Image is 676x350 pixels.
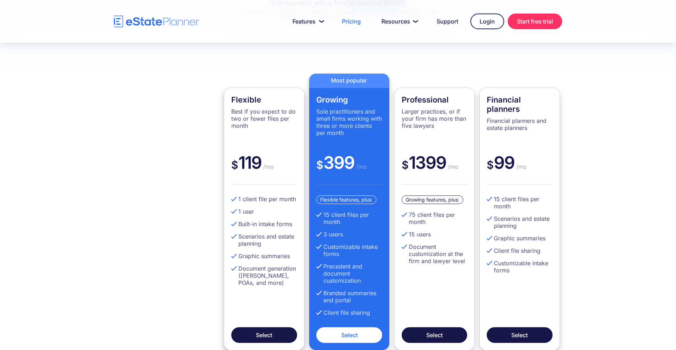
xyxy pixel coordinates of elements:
[487,235,553,242] li: Graphic summaries
[487,195,553,210] li: 15 client files per month
[446,163,459,170] span: /mo
[487,158,494,171] span: $
[231,265,297,286] li: Document generation ([PERSON_NAME], POAs, and more)
[231,327,297,343] a: Select
[402,95,468,104] h4: Professional
[487,215,553,229] li: Scenarios and estate planning
[333,14,369,28] a: Pricing
[487,152,553,185] div: 99
[402,158,409,171] span: $
[402,231,468,238] li: 15 users
[402,108,468,129] p: Larger practices, or if your firm has more than five lawyers
[487,327,553,343] a: Select
[231,95,297,104] h4: Flexible
[487,247,553,254] li: Client file sharing
[316,309,382,316] li: Client file sharing
[316,152,382,185] div: 399
[428,14,467,28] a: Support
[231,195,297,203] li: 1 client file per month
[316,231,382,238] li: 3 users
[114,15,199,28] a: home
[231,252,297,260] li: Graphic summaries
[354,163,367,170] span: /mo
[402,211,468,225] li: 75 client files per month
[231,208,297,215] li: 1 user
[231,152,297,185] div: 119
[316,95,382,104] h4: Growing
[487,260,553,274] li: Customizable intake forms
[402,195,463,204] div: Growing features, plus:
[316,195,376,204] div: Flexible features, plus:
[231,233,297,247] li: Scenarios and estate planning
[316,289,382,304] li: Branded summaries and portal
[470,14,504,29] a: Login
[508,14,562,29] a: Start free trial
[284,14,330,28] a: Features
[316,327,382,343] a: Select
[487,95,553,114] h4: Financial planners
[373,14,424,28] a: Resources
[316,108,382,136] p: Sole practitioners and small firms working with three or more clients per month
[487,117,553,131] p: Financial planners and estate planners
[402,152,468,185] div: 1399
[402,327,468,343] a: Select
[316,211,382,225] li: 15 client files per month
[231,158,238,171] span: $
[402,243,468,265] li: Document customization at the firm and lawyer level
[316,263,382,284] li: Precedent and document customization
[231,108,297,129] p: Best if you expect to do two or fewer files per month
[231,220,297,228] li: Built-in intake forms
[262,163,274,170] span: /mo
[316,243,382,257] li: Customizable intake forms
[316,158,323,171] span: $
[514,163,527,170] span: /mo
